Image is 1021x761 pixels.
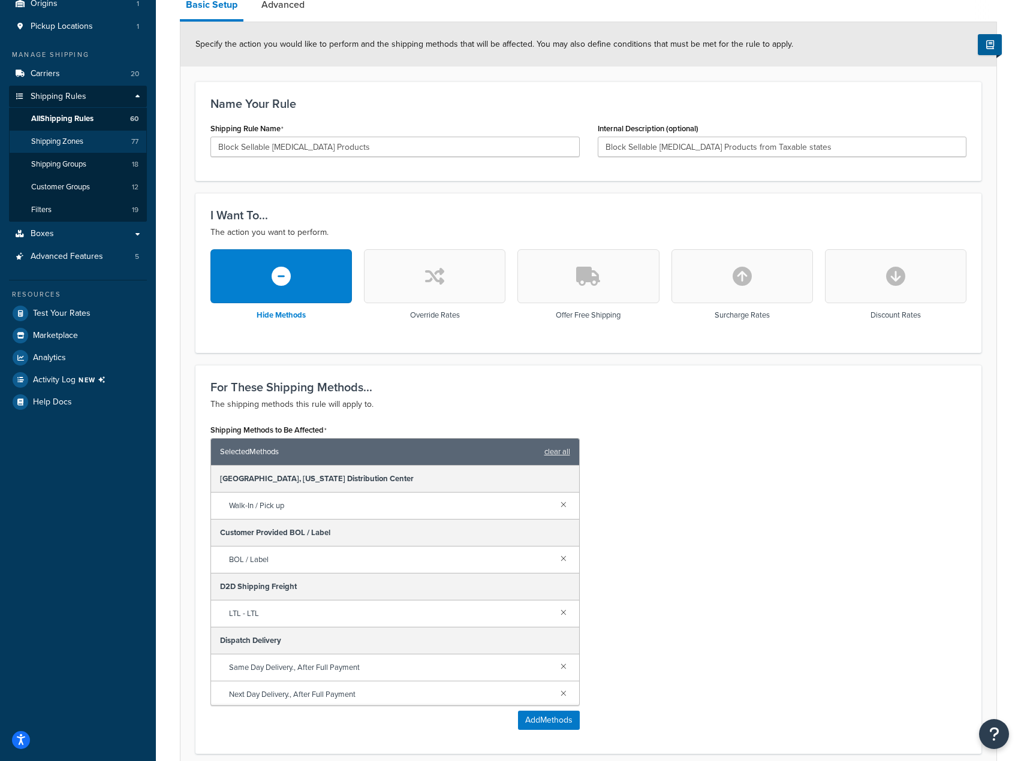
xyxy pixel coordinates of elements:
[871,311,921,319] h3: Discount Rates
[410,311,460,319] h3: Override Rates
[33,372,110,388] span: Activity Log
[210,397,966,412] p: The shipping methods this rule will apply to.
[9,108,147,130] a: AllShipping Rules60
[229,497,551,514] span: Walk-In / Pick up
[9,131,147,153] li: Shipping Zones
[9,131,147,153] a: Shipping Zones77
[210,425,327,435] label: Shipping Methods to Be Affected
[195,38,793,50] span: Specify the action you would like to perform and the shipping methods that will be affected. You ...
[31,252,103,262] span: Advanced Features
[9,176,147,198] li: Customer Groups
[978,34,1002,55] button: Show Help Docs
[556,311,621,319] h3: Offer Free Shipping
[131,69,139,79] span: 20
[210,124,284,134] label: Shipping Rule Name
[9,246,147,268] li: Advanced Features
[9,176,147,198] a: Customer Groups12
[210,380,966,394] h3: For These Shipping Methods...
[9,16,147,38] li: Pickup Locations
[211,573,579,600] div: D2D Shipping Freight
[544,443,570,460] a: clear all
[229,551,551,568] span: BOL / Label
[9,369,147,391] a: Activity LogNEW
[210,209,966,222] h3: I Want To...
[33,309,91,319] span: Test Your Rates
[31,92,86,102] span: Shipping Rules
[211,520,579,546] div: Customer Provided BOL / Label
[9,347,147,369] a: Analytics
[79,375,110,385] span: NEW
[9,369,147,391] li: [object Object]
[220,443,538,460] span: Selected Methods
[31,114,94,124] span: All Shipping Rules
[9,50,147,60] div: Manage Shipping
[31,137,83,147] span: Shipping Zones
[135,252,139,262] span: 5
[132,205,138,215] span: 19
[31,229,54,239] span: Boxes
[9,199,147,221] li: Filters
[210,97,966,110] h3: Name Your Rule
[211,627,579,654] div: Dispatch Delivery
[130,114,138,124] span: 60
[211,466,579,493] div: [GEOGRAPHIC_DATA], [US_STATE] Distribution Center
[229,686,551,703] span: Next Day Delivery., After Full Payment
[131,137,138,147] span: 77
[257,311,306,319] h3: Hide Methods
[31,159,86,170] span: Shipping Groups
[9,303,147,324] a: Test Your Rates
[9,199,147,221] a: Filters19
[132,182,138,192] span: 12
[979,719,1009,749] button: Open Resource Center
[31,69,60,79] span: Carriers
[9,153,147,176] li: Shipping Groups
[229,605,551,622] span: LTL - LTL
[210,225,966,240] p: The action you want to perform.
[9,86,147,108] a: Shipping Rules
[9,153,147,176] a: Shipping Groups18
[132,159,138,170] span: 18
[9,391,147,413] a: Help Docs
[33,331,78,341] span: Marketplace
[9,246,147,268] a: Advanced Features5
[31,182,90,192] span: Customer Groups
[518,711,580,730] button: AddMethods
[9,86,147,222] li: Shipping Rules
[9,325,147,346] a: Marketplace
[33,397,72,407] span: Help Docs
[9,16,147,38] a: Pickup Locations1
[9,223,147,245] a: Boxes
[9,289,147,300] div: Resources
[9,63,147,85] li: Carriers
[9,63,147,85] a: Carriers20
[137,22,139,32] span: 1
[31,205,52,215] span: Filters
[229,659,551,676] span: Same Day Delivery., After Full Payment
[33,353,66,363] span: Analytics
[31,22,93,32] span: Pickup Locations
[715,311,770,319] h3: Surcharge Rates
[598,124,698,133] label: Internal Description (optional)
